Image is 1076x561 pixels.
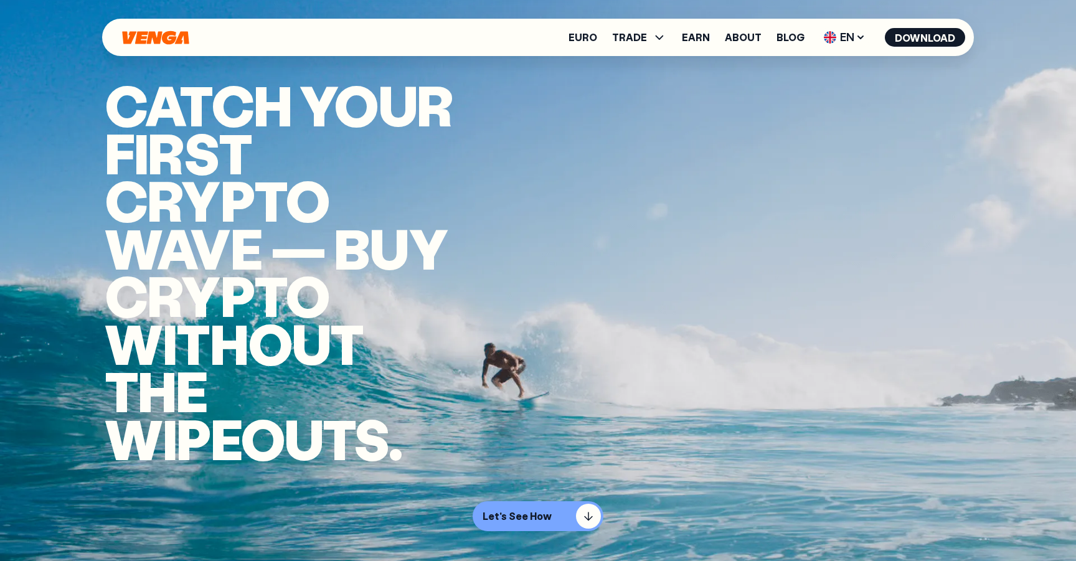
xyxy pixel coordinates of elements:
span: TRADE [612,30,667,45]
p: Let's See How [483,510,552,522]
span: TRADE [612,32,647,42]
svg: Home [121,31,191,45]
a: About [725,32,762,42]
span: EN [819,27,870,47]
a: Earn [682,32,710,42]
button: Download [885,28,965,47]
h1: Catch your first crypto wave — buy crypto without the wipeouts. [105,81,465,462]
button: Let's See How [473,501,603,531]
a: Euro [569,32,597,42]
img: flag-uk [824,31,836,44]
a: Blog [776,32,805,42]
